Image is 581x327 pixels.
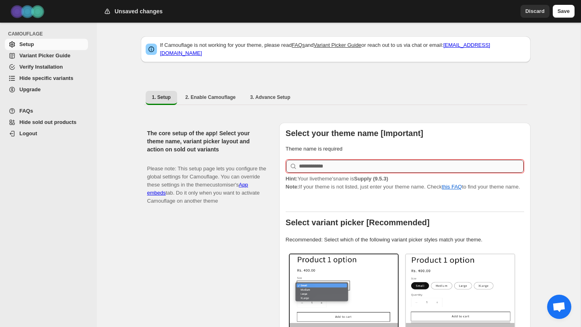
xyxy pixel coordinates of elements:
span: Hide specific variants [19,75,73,81]
a: this FAQ [442,184,462,190]
h2: The core setup of the app! Select your theme name, variant picker layout and action on sold out v... [147,129,266,153]
b: Select your theme name [Important] [286,129,423,138]
b: Select variant picker [Recommended] [286,218,430,227]
span: Your live theme's name is [286,176,388,182]
strong: Hint: [286,176,298,182]
span: CAMOUFLAGE [8,31,91,37]
div: Open chat [547,295,571,319]
a: Verify Installation [5,61,88,73]
strong: Note: [286,184,299,190]
p: If Camouflage is not working for your theme, please read and or reach out to us via chat or email: [160,41,526,57]
a: Setup [5,39,88,50]
a: Variant Picker Guide [313,42,361,48]
p: Theme name is required [286,145,524,153]
p: Recommended: Select which of the following variant picker styles match your theme. [286,236,524,244]
span: 2. Enable Camouflage [185,94,236,101]
span: Variant Picker Guide [19,52,70,59]
button: Discard [520,5,550,18]
a: Logout [5,128,88,139]
span: Save [558,7,570,15]
span: 1. Setup [152,94,171,101]
a: FAQs [292,42,305,48]
a: Upgrade [5,84,88,95]
span: FAQs [19,108,33,114]
a: Hide sold out products [5,117,88,128]
span: 3. Advance Setup [250,94,290,101]
a: Variant Picker Guide [5,50,88,61]
a: Hide specific variants [5,73,88,84]
p: If your theme is not listed, just enter your theme name. Check to find your theme name. [286,175,524,191]
img: Select / Dropdowns [290,254,398,323]
span: Logout [19,130,37,136]
h2: Unsaved changes [115,7,163,15]
span: Hide sold out products [19,119,77,125]
a: FAQs [5,105,88,117]
img: Buttons / Swatches [406,254,514,323]
span: Setup [19,41,34,47]
strong: Supply (9.5.3) [354,176,388,182]
span: Upgrade [19,86,41,92]
span: Verify Installation [19,64,63,70]
p: Please note: This setup page lets you configure the global settings for Camouflage. You can overr... [147,157,266,205]
span: Discard [525,7,545,15]
button: Save [553,5,575,18]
